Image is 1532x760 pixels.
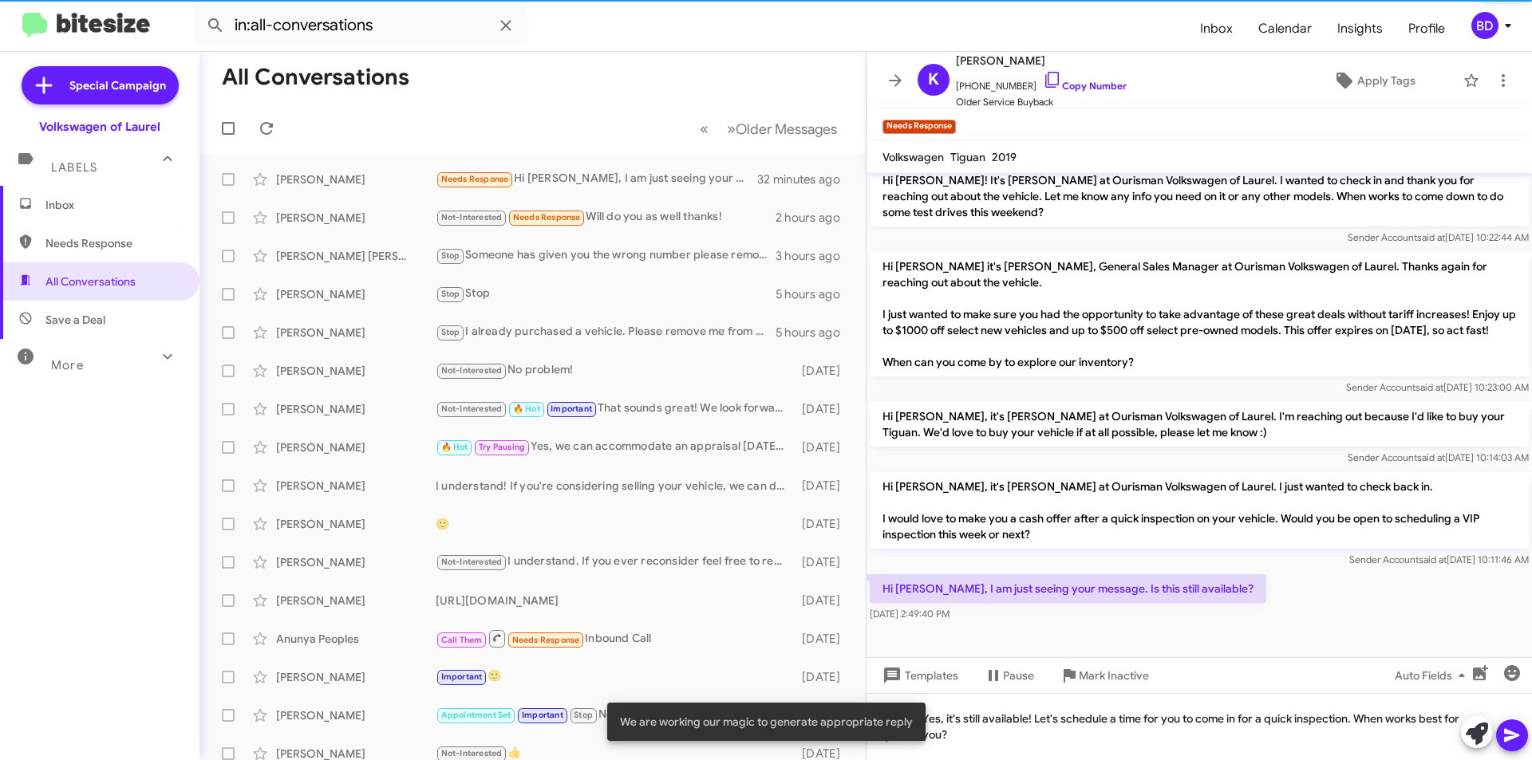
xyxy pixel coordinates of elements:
[39,119,160,135] div: Volkswagen of Laurel
[1348,451,1529,463] span: Sender Account [DATE] 10:14:03 AM
[867,661,971,690] button: Templates
[276,210,436,226] div: [PERSON_NAME]
[436,246,776,265] div: Someone has given you the wrong number please remove it from your records.
[1003,661,1034,690] span: Pause
[436,400,794,418] div: That sounds great! We look forward to seeing you between 10:00 and 11:00. Safe travels! Our addre...
[276,401,436,417] div: [PERSON_NAME]
[870,472,1529,549] p: Hi [PERSON_NAME], it's [PERSON_NAME] at Ourisman Volkswagen of Laurel. I just wanted to check bac...
[551,404,592,414] span: Important
[691,112,847,145] nav: Page navigation example
[1458,12,1514,39] button: BD
[276,516,436,532] div: [PERSON_NAME]
[513,404,540,414] span: 🔥 Hot
[950,150,985,164] span: Tiguan
[867,693,1532,760] div: Yes, it's still available! Let's schedule a time for you to come in for a quick inspection. When ...
[870,402,1529,447] p: Hi [PERSON_NAME], it's [PERSON_NAME] at Ourisman Volkswagen of Laurel. I'm reaching out because I...
[436,438,794,456] div: Yes, we can accommodate an appraisal [DATE] or [DATE]. Just let me know your preferred time, and ...
[436,628,794,648] div: Inbound Call
[479,442,525,452] span: Try Pausing
[956,94,1127,110] span: Older Service Buyback
[1419,553,1447,565] span: said at
[776,325,853,341] div: 5 hours ago
[45,197,181,213] span: Inbox
[436,553,794,571] div: I understand. If you ever reconsider feel free to reach out.
[1187,6,1246,52] a: Inbox
[870,166,1529,226] p: Hi [PERSON_NAME]! It's [PERSON_NAME] at Ourisman Volkswagen of Laurel. I wanted to check in and t...
[1416,381,1443,393] span: said at
[794,439,853,455] div: [DATE]
[992,150,1017,164] span: 2019
[870,608,950,620] span: [DATE] 2:49:40 PM
[441,174,509,184] span: Needs Response
[45,274,136,289] span: All Conversations
[727,119,736,139] span: »
[441,635,483,645] span: Call Them
[794,593,853,608] div: [DATE]
[1349,553,1529,565] span: Sender Account [DATE] 10:11:46 AM
[512,635,580,645] span: Needs Response
[776,286,853,302] div: 5 hours ago
[441,212,503,222] span: Not-Interested
[441,442,468,452] span: 🔥 Hot
[276,286,436,302] div: [PERSON_NAME]
[956,51,1127,70] span: [PERSON_NAME]
[882,120,956,134] small: Needs Response
[441,671,483,682] span: Important
[436,478,794,494] div: I understand! If you're considering selling your vehicle, we can discuss options for that. Let me...
[700,119,709,139] span: «
[276,363,436,379] div: [PERSON_NAME]
[956,70,1127,94] span: [PHONE_NUMBER]
[736,120,837,138] span: Older Messages
[1325,6,1396,52] a: Insights
[1246,6,1325,52] a: Calendar
[436,323,776,341] div: I already purchased a vehicle. Please remove me from calling list
[1382,661,1484,690] button: Auto Fields
[441,365,503,376] span: Not-Interested
[436,361,794,380] div: No problem!
[51,358,84,372] span: More
[879,661,958,690] span: Templates
[1471,12,1498,39] div: BD
[436,285,776,303] div: Stop
[276,593,436,608] div: [PERSON_NAME]
[690,112,718,145] button: Previous
[69,77,166,93] span: Special Campaign
[794,669,853,685] div: [DATE]
[276,631,436,647] div: Anunya Peoples
[794,401,853,417] div: [DATE]
[794,363,853,379] div: [DATE]
[441,404,503,414] span: Not-Interested
[441,289,460,299] span: Stop
[436,667,794,686] div: 🙂
[1396,6,1458,52] a: Profile
[1043,80,1127,92] a: Copy Number
[276,248,436,264] div: [PERSON_NAME] [PERSON_NAME]
[794,554,853,570] div: [DATE]
[441,250,460,261] span: Stop
[276,707,436,723] div: [PERSON_NAME]
[441,748,503,758] span: Not-Interested
[436,706,794,724] div: No problem, have them fill out an online credit app [URL][DOMAIN_NAME]
[971,661,1047,690] button: Pause
[1417,451,1445,463] span: said at
[1346,381,1529,393] span: Sender Account [DATE] 10:23:00 AM
[222,65,409,90] h1: All Conversations
[441,327,460,337] span: Stop
[51,160,97,175] span: Labels
[45,235,181,251] span: Needs Response
[1047,661,1162,690] button: Mark Inactive
[1079,661,1149,690] span: Mark Inactive
[574,710,593,720] span: Stop
[436,170,757,188] div: Hi [PERSON_NAME], I am just seeing your message. Is this still available?
[436,208,776,226] div: Will do you as well thanks!
[776,248,853,264] div: 3 hours ago
[45,312,105,328] span: Save a Deal
[882,150,944,164] span: Volkswagen
[276,554,436,570] div: [PERSON_NAME]
[1348,231,1529,243] span: Sender Account [DATE] 10:22:44 AM
[870,252,1529,376] p: Hi [PERSON_NAME] it's [PERSON_NAME], General Sales Manager at Ourisman Volkswagen of Laurel. Than...
[441,557,503,567] span: Not-Interested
